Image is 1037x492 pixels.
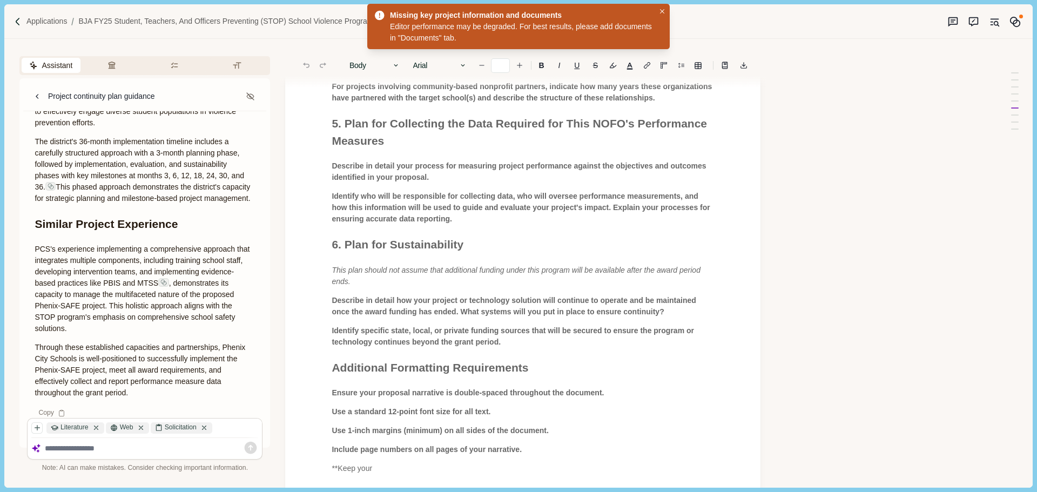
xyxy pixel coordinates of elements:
[48,91,155,102] div: Project continuity plan guidance
[35,136,255,204] p: This phased approach demonstrates the district's capacity for strategic planning and milestone-ba...
[78,16,450,27] a: BJA FY25 Student, Teachers, and Officers Preventing (STOP) School Violence Program (O-BJA-2025-17...
[42,60,72,71] span: Assistant
[332,192,712,223] span: Identify who will be responsible for collecting data, who will oversee performance measurements, ...
[35,244,255,334] p: , demonstrates its capacity to manage the multifaceted nature of the proposed Phenix-SAFE project...
[332,388,604,397] span: Ensure your proposal narrative is double-spaced throughout the document.
[533,58,550,73] button: B
[539,62,544,69] b: B
[332,464,372,473] span: **Keep your
[332,326,696,346] span: Identify specific state, local, or private funding sources that will be secured to ensure the pro...
[474,58,489,73] button: Decrease font size
[332,296,698,316] span: Describe in detail how your project or technology solution will continue to operate and be mainta...
[35,245,252,287] span: PCS's experience implementing a comprehensive approach that integrates multiple components, inclu...
[35,342,255,399] p: Through these established capacities and partnerships, Phenix City Schools is well-positioned to ...
[407,58,472,73] button: Arial
[13,17,23,26] img: Forward slash icon
[332,238,463,251] span: 6. Plan for Sustainability
[332,117,710,147] span: 5. Plan for Collecting the Data Required for This NOFO's Performance Measures
[656,58,671,73] button: Adjust margins
[569,58,585,73] button: U
[151,422,212,434] div: Solicitation
[27,463,262,473] div: Note: AI can make mistakes. Consider checking important information.
[390,21,655,44] div: Editor performance may be degraded. For best results, please add documents in "Documents" tab.
[344,58,406,73] button: Body
[332,445,522,454] span: Include page numbers on all pages of your narrative.
[512,58,527,73] button: Increase font size
[332,266,702,286] span: This plan should not assume that additional funding under this program will be available after th...
[332,161,708,181] span: Describe in detail your process for measuring project performance against the objectives and outc...
[46,422,104,434] div: Literature
[67,17,78,26] img: Forward slash icon
[674,58,689,73] button: Line height
[390,10,651,21] div: Missing key project information and documents
[332,426,548,435] span: Use 1-inch margins (minimum) on all sides of the document.
[551,58,567,73] button: I
[332,407,490,416] span: Use a standard 12-point font size for all text.
[315,58,331,73] button: Redo
[574,62,580,69] u: U
[299,58,314,73] button: Undo
[657,6,668,17] button: Close
[35,137,246,191] span: The district's 36-month implementation timeline includes a carefully structured approach with a 3...
[639,58,655,73] button: Line height
[736,58,751,73] button: Export to docx
[717,58,732,73] button: Line height
[690,58,705,73] button: Line height
[35,215,255,233] h1: Similar Project Experience
[106,422,149,434] div: Web
[587,58,603,73] button: S
[558,62,561,69] i: I
[593,62,598,69] s: S
[33,406,71,420] div: Copy
[26,16,68,27] a: Applications
[332,361,528,374] span: Additional Formatting Requirements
